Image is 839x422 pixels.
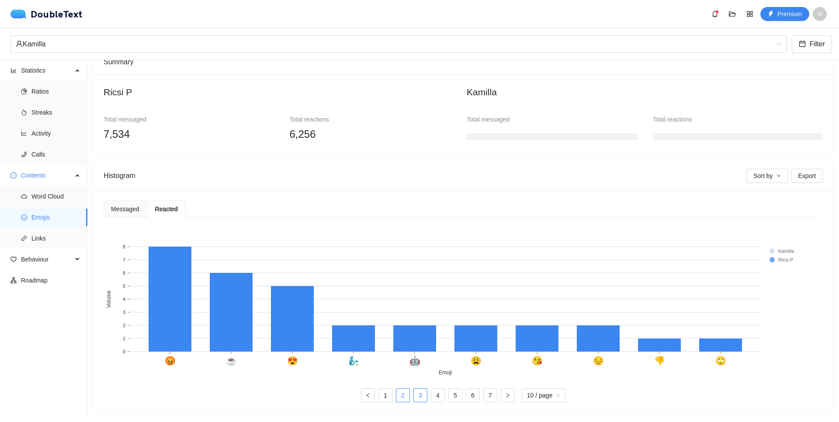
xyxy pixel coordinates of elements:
text: 😘 [532,356,543,366]
span: line-chart [21,130,27,136]
span: 6,256 [290,128,316,140]
li: 7 [483,388,497,402]
span: bar-chart [10,67,17,73]
span: Roadmap [21,272,80,289]
div: DoubleText [10,10,83,18]
img: logo [10,10,31,18]
span: link [21,235,27,241]
span: fire [21,109,27,115]
span: 7,534 [104,128,130,140]
span: Kamilla [16,36,781,52]
text: 🤖 [409,356,420,366]
span: heart [10,256,17,262]
button: calendarFilter [792,35,832,53]
span: Statistics [21,62,73,79]
span: Activity [31,125,80,142]
button: folder-open [725,7,739,21]
text: 8 [123,244,125,249]
a: 5 [449,389,462,402]
span: Ratios [31,83,80,100]
text: 😡 [165,356,176,366]
div: Total messaged [467,115,637,124]
span: Behaviour [21,251,73,268]
li: Previous Page [361,388,375,402]
span: calendar [799,40,806,49]
span: Emojis [31,209,80,226]
span: Contents [21,167,73,184]
span: pie-chart [21,88,27,94]
text: 🧞‍♂️ [348,356,359,366]
button: appstore [743,7,757,21]
span: thunderbolt [768,11,774,18]
a: 1 [379,389,392,402]
div: Total reactions [653,115,823,124]
text: ☕ [226,356,237,366]
li: 6 [466,388,480,402]
text: 6 [123,270,125,276]
span: cloud [21,193,27,199]
div: Messaged [111,204,139,214]
button: Sort bydown [746,169,787,183]
span: bell [708,10,721,17]
text: 👎 [654,356,665,366]
a: 2 [396,389,409,402]
span: Streaks [31,104,80,121]
text: 1 [123,336,125,341]
text: 🙄 [715,356,726,366]
div: Kamilla [16,36,773,52]
text: 4 [123,296,125,302]
span: appstore [743,10,756,17]
span: Reacted [155,206,178,212]
div: Page Size [522,388,565,402]
li: 4 [431,388,445,402]
span: user [16,40,23,47]
text: 😩 [471,356,482,366]
h2: Kamilla [467,85,823,99]
button: thunderboltPremium [760,7,809,21]
span: left [365,393,371,398]
button: bell [708,7,722,21]
button: right [501,388,515,402]
text: 0 [123,349,125,354]
span: Sort by [753,171,773,181]
span: Word Cloud [31,188,80,205]
li: 3 [413,388,427,402]
text: 😔 [593,356,604,366]
text: 7 [123,257,125,262]
span: right [505,393,510,398]
button: left [361,388,375,402]
div: Histogram [104,163,746,188]
text: 5 [123,283,125,289]
text: Volume [106,290,112,308]
text: 2 [123,323,125,328]
span: 10 / page [527,389,560,402]
a: 3 [414,389,427,402]
span: phone [21,151,27,157]
a: 6 [466,389,479,402]
li: 1 [378,388,392,402]
a: 7 [484,389,497,402]
span: N [818,7,822,21]
span: message [10,172,17,178]
div: Total reactions [290,115,460,124]
span: down [777,174,781,179]
span: Calls [31,146,80,163]
li: 2 [396,388,410,402]
span: Links [31,230,80,247]
a: logoDoubleText [10,10,83,18]
span: Premium [777,9,802,19]
h2: Ricsi P [104,85,460,99]
span: Export [798,171,816,181]
li: 5 [448,388,462,402]
span: folder-open [726,10,739,17]
text: 3 [123,310,125,315]
span: smile [21,214,27,220]
div: Total messaged [104,115,274,124]
a: 4 [431,389,444,402]
li: Next Page [501,388,515,402]
span: apartment [10,277,17,283]
text: Emoji [439,370,452,376]
span: Filter [809,38,825,49]
button: Export [791,169,823,183]
text: 😍 [287,356,298,366]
